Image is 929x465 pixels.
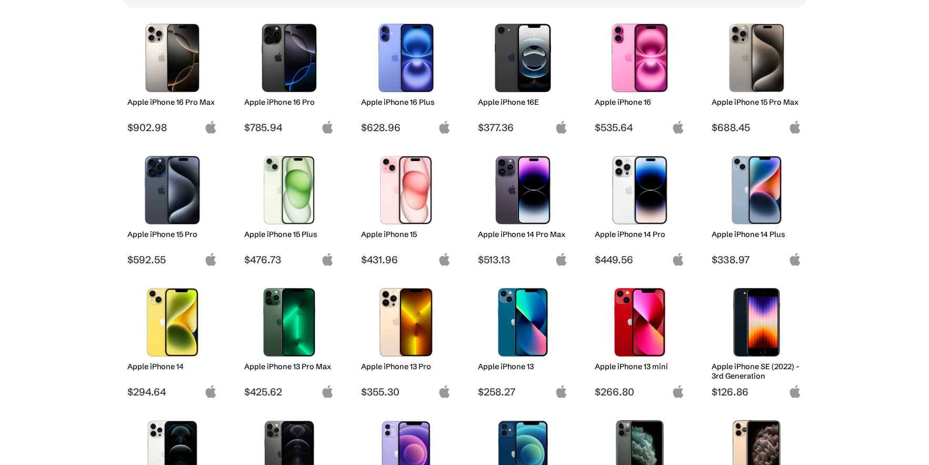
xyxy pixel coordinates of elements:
[369,288,443,357] img: iPhone 13 Pro
[127,121,217,134] span: $902.98
[239,283,339,398] a: iPhone 13 Pro Max Apple iPhone 13 Pro Max $425.62 apple-logo
[707,283,807,398] a: iPhone SE 3rd Gen Apple iPhone SE (2022) - 3rd Generation $126.86 apple-logo
[473,18,573,134] a: iPhone 16E Apple iPhone 16E $377.36 apple-logo
[361,362,451,371] h2: Apple iPhone 13 Pro
[788,121,802,134] img: apple-logo
[127,253,217,266] span: $592.55
[555,385,568,398] img: apple-logo
[478,230,568,239] h2: Apple iPhone 14 Pro Max
[239,18,339,134] a: iPhone 16 Pro Apple iPhone 16 Pro $785.94 apple-logo
[369,24,443,92] img: iPhone 16 Plus
[672,253,685,266] img: apple-logo
[204,121,217,134] img: apple-logo
[123,18,223,134] a: iPhone 16 Pro Max Apple iPhone 16 Pro Max $902.98 apple-logo
[361,97,451,107] h2: Apple iPhone 16 Plus
[707,151,807,266] a: iPhone 14 Plus Apple iPhone 14 Plus $338.97 apple-logo
[252,24,326,92] img: iPhone 16 Pro
[438,121,451,134] img: apple-logo
[595,97,685,107] h2: Apple iPhone 16
[356,18,456,134] a: iPhone 16 Plus Apple iPhone 16 Plus $628.96 apple-logo
[603,156,677,224] img: iPhone 14 Pro
[321,121,334,134] img: apple-logo
[712,97,802,107] h2: Apple iPhone 15 Pro Max
[244,385,334,398] span: $425.62
[244,362,334,371] h2: Apple iPhone 13 Pro Max
[127,385,217,398] span: $294.64
[369,156,443,224] img: iPhone 15
[127,362,217,371] h2: Apple iPhone 14
[361,253,451,266] span: $431.96
[473,151,573,266] a: iPhone 14 Pro Max Apple iPhone 14 Pro Max $513.13 apple-logo
[712,362,802,381] h2: Apple iPhone SE (2022) - 3rd Generation
[361,121,451,134] span: $628.96
[204,253,217,266] img: apple-logo
[478,97,568,107] h2: Apple iPhone 16E
[204,385,217,398] img: apple-logo
[127,97,217,107] h2: Apple iPhone 16 Pro Max
[244,253,334,266] span: $476.73
[356,283,456,398] a: iPhone 13 Pro Apple iPhone 13 Pro $355.30 apple-logo
[244,121,334,134] span: $785.94
[252,156,326,224] img: iPhone 15 Plus
[595,385,685,398] span: $266.80
[478,385,568,398] span: $258.27
[135,288,209,357] img: iPhone 14
[239,151,339,266] a: iPhone 15 Plus Apple iPhone 15 Plus $476.73 apple-logo
[321,253,334,266] img: apple-logo
[478,362,568,371] h2: Apple iPhone 13
[595,362,685,371] h2: Apple iPhone 13 mini
[123,151,223,266] a: iPhone 15 Pro Apple iPhone 15 Pro $592.55 apple-logo
[135,156,209,224] img: iPhone 15 Pro
[595,253,685,266] span: $449.56
[486,288,560,357] img: iPhone 13
[672,385,685,398] img: apple-logo
[595,230,685,239] h2: Apple iPhone 14 Pro
[252,288,326,357] img: iPhone 13 Pro Max
[712,121,802,134] span: $688.45
[712,385,802,398] span: $126.86
[478,121,568,134] span: $377.36
[555,253,568,266] img: apple-logo
[361,385,451,398] span: $355.30
[555,121,568,134] img: apple-logo
[590,151,690,266] a: iPhone 14 Pro Apple iPhone 14 Pro $449.56 apple-logo
[603,288,677,357] img: iPhone 13 mini
[135,24,209,92] img: iPhone 16 Pro Max
[712,253,802,266] span: $338.97
[244,97,334,107] h2: Apple iPhone 16 Pro
[590,18,690,134] a: iPhone 16 Apple iPhone 16 $535.64 apple-logo
[720,24,794,92] img: iPhone 15 Pro Max
[438,253,451,266] img: apple-logo
[590,283,690,398] a: iPhone 13 mini Apple iPhone 13 mini $266.80 apple-logo
[361,230,451,239] h2: Apple iPhone 15
[720,156,794,224] img: iPhone 14 Plus
[127,230,217,239] h2: Apple iPhone 15 Pro
[672,121,685,134] img: apple-logo
[486,156,560,224] img: iPhone 14 Pro Max
[707,18,807,134] a: iPhone 15 Pro Max Apple iPhone 15 Pro Max $688.45 apple-logo
[123,283,223,398] a: iPhone 14 Apple iPhone 14 $294.64 apple-logo
[244,230,334,239] h2: Apple iPhone 15 Plus
[595,121,685,134] span: $535.64
[720,288,794,357] img: iPhone SE 3rd Gen
[788,385,802,398] img: apple-logo
[356,151,456,266] a: iPhone 15 Apple iPhone 15 $431.96 apple-logo
[438,385,451,398] img: apple-logo
[486,24,560,92] img: iPhone 16E
[712,230,802,239] h2: Apple iPhone 14 Plus
[603,24,677,92] img: iPhone 16
[321,385,334,398] img: apple-logo
[788,253,802,266] img: apple-logo
[478,253,568,266] span: $513.13
[473,283,573,398] a: iPhone 13 Apple iPhone 13 $258.27 apple-logo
